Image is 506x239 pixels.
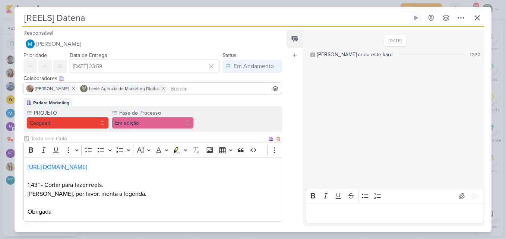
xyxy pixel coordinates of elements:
[112,117,194,129] button: Em edição
[234,62,274,71] div: Em Andamento
[70,60,219,73] input: Select a date
[413,15,419,21] div: Ligar relógio
[29,135,267,143] input: Texto sem título
[26,85,34,92] img: Sarah Violante
[80,85,88,92] img: Leviê Agência de Marketing Digital
[89,85,159,92] span: Leviê Agência de Marketing Digital
[306,189,484,203] div: Editor toolbar
[118,109,194,117] label: Fase do Processo
[23,143,282,157] div: Editor toolbar
[317,51,393,58] div: [PERSON_NAME] criou este kard
[23,30,53,36] label: Responsável
[26,39,35,48] img: MARIANA MIRANDA
[28,181,278,189] p: 1:43" - Cortar para fazer reels.
[26,117,109,129] button: Ceagesp
[28,189,278,198] p: [PERSON_NAME], por favor, monta a legenda.
[70,52,107,58] label: Data de Entrega
[306,203,484,223] div: Editor editing area: main
[28,163,87,171] a: [URL][DOMAIN_NAME]
[33,99,69,106] div: Parlare Marketing
[169,84,280,93] input: Buscar
[470,51,480,58] div: 12:30
[35,85,69,92] span: [PERSON_NAME]
[23,74,282,82] div: Colaboradores
[222,60,282,73] button: Em Andamento
[36,39,81,48] span: [PERSON_NAME]
[33,109,109,117] label: PROJETO
[23,52,47,58] label: Prioridade
[28,207,278,216] p: Obrigada
[23,157,282,222] div: Editor editing area: main
[22,11,408,25] input: Kard Sem Título
[29,225,282,233] input: Texto sem título
[23,37,282,51] button: [PERSON_NAME]
[222,52,237,58] label: Status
